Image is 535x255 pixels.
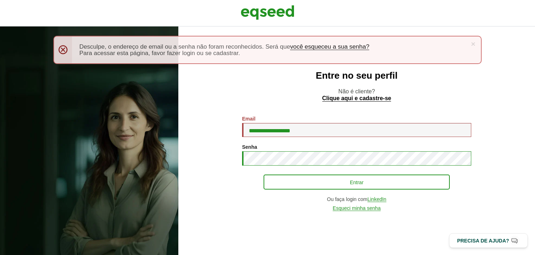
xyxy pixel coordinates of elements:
button: Entrar [264,175,450,190]
a: × [471,40,475,48]
a: LinkedIn [367,197,386,202]
div: Ou faça login com [242,197,471,202]
p: Não é cliente? [193,88,521,102]
li: Para acessar esta página, favor fazer login ou se cadastrar. [79,50,466,56]
img: EqSeed Logo [241,4,294,21]
a: Clique aqui e cadastre-se [322,95,391,102]
h2: Entre no seu perfil [193,70,521,81]
label: Senha [242,144,257,149]
label: Email [242,116,255,121]
a: Esqueci minha senha [333,206,381,211]
li: Desculpe, o endereço de email ou a senha não foram reconhecidos. Será que [79,44,466,50]
a: você esqueceu a sua senha? [290,44,369,50]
